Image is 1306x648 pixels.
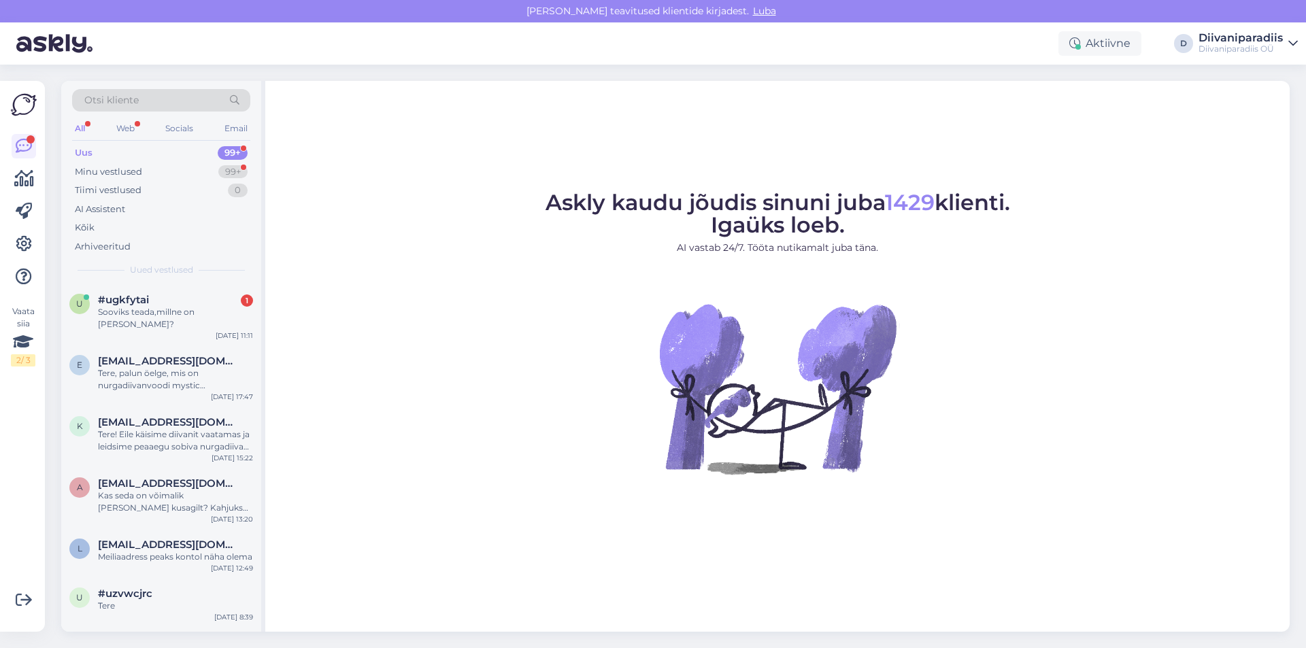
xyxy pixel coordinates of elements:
[75,165,142,179] div: Minu vestlused
[130,264,193,276] span: Uued vestlused
[211,392,253,402] div: [DATE] 17:47
[98,600,253,612] div: Tere
[163,120,196,137] div: Socials
[76,299,83,309] span: u
[77,360,82,370] span: e
[241,294,253,307] div: 1
[72,120,88,137] div: All
[75,146,93,160] div: Uus
[98,416,239,428] span: katrine.m07@gmail.com
[216,330,253,341] div: [DATE] 11:11
[211,514,253,524] div: [DATE] 13:20
[11,354,35,366] div: 2 / 3
[76,592,83,602] span: u
[84,93,139,107] span: Otsi kliente
[98,587,152,600] span: #uzvwcjrc
[212,453,253,463] div: [DATE] 15:22
[98,367,253,392] div: Tere, palun öelge, mis on nurgadiivanvoodi mystic (396DVOMISTICNNEVE83) kanga vastupidavuse näita...
[98,428,253,453] div: Tere! Eile käisime diivanit vaatamas ja leidsime peaaegu sobiva nurgadiivani PRESENT loodusvalges...
[1199,44,1283,54] div: Diivaniparadiis OÜ
[218,165,248,179] div: 99+
[75,184,141,197] div: Tiimi vestlused
[222,120,250,137] div: Email
[114,120,137,137] div: Web
[98,306,253,330] div: Sooviks teada,millne on [PERSON_NAME]?
[98,477,239,490] span: aimi.andla@gmail.com
[211,563,253,573] div: [DATE] 12:49
[1174,34,1193,53] div: D
[228,184,248,197] div: 0
[1058,31,1141,56] div: Aktiivne
[546,241,1010,255] p: AI vastab 24/7. Tööta nutikamalt juba täna.
[655,266,900,511] img: No Chat active
[98,355,239,367] span: eret.k77@gmail.com
[77,421,83,431] span: k
[75,240,131,254] div: Arhiveeritud
[1199,33,1298,54] a: DiivaniparadiisDiivaniparadiis OÜ
[98,551,253,563] div: Meiliaadress peaks kontol näha olema
[885,189,935,216] span: 1429
[546,189,1010,238] span: Askly kaudu jõudis sinuni juba klienti. Igaüks loeb.
[749,5,780,17] span: Luba
[75,203,125,216] div: AI Assistent
[98,490,253,514] div: Kas seda on võimalik [PERSON_NAME] kusagilt? Kahjuks ostetud pakendites [PERSON_NAME] ole. Kauplu...
[98,294,149,306] span: #ugkfytai
[11,92,37,118] img: Askly Logo
[1199,33,1283,44] div: Diivaniparadiis
[75,221,95,235] div: Kõik
[11,305,35,366] div: Vaata siia
[214,612,253,622] div: [DATE] 8:39
[98,539,239,551] span: leiliulle@gmail.com
[77,482,83,492] span: a
[218,146,248,160] div: 99+
[78,543,82,553] span: l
